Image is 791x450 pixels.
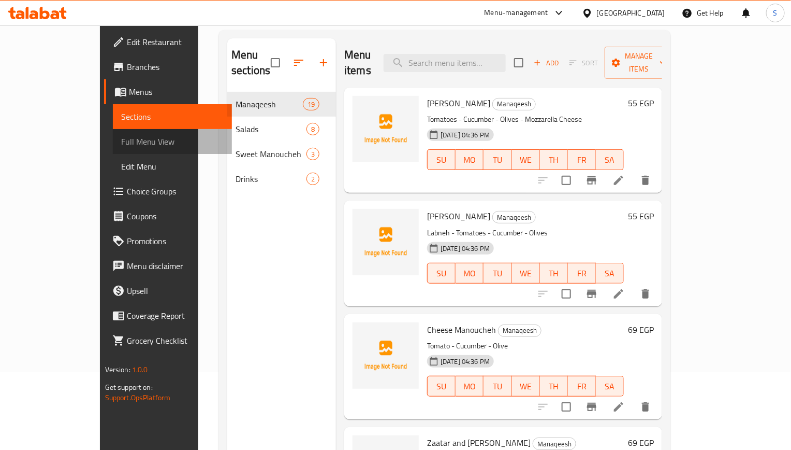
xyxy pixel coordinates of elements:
[236,123,306,135] span: Salads
[427,227,624,240] p: Labneh - Tomatoes - Cucumber - Olives
[544,379,564,394] span: TH
[516,266,536,281] span: WE
[540,149,568,170] button: TH
[427,263,456,284] button: SU
[105,363,130,376] span: Version:
[613,50,666,76] span: Manage items
[512,149,540,170] button: WE
[544,266,564,281] span: TH
[227,142,336,166] div: Sweet Manoucheh3
[104,278,232,303] a: Upsell
[596,263,624,284] button: SA
[121,135,224,148] span: Full Menu View
[127,185,224,198] span: Choice Groups
[436,357,494,367] span: [DATE] 04:36 PM
[105,391,171,404] a: Support.OpsPlatform
[104,303,232,328] a: Coverage Report
[105,381,153,394] span: Get support on:
[236,173,306,185] div: Drinks
[432,266,451,281] span: SU
[540,263,568,284] button: TH
[227,92,336,117] div: Manaqeesh19
[427,340,624,353] p: Tomato - Cucumber - Olive
[572,266,592,281] span: FR
[121,160,224,173] span: Edit Menu
[572,152,592,167] span: FR
[303,98,319,110] div: items
[353,322,419,389] img: Cheese Manoucheh
[488,152,507,167] span: TU
[533,438,576,450] div: Manaqeesh
[427,149,456,170] button: SU
[286,50,311,75] span: Sort sections
[236,98,303,110] span: Manaqeesh
[597,7,665,19] div: [GEOGRAPHIC_DATA]
[113,129,232,154] a: Full Menu View
[579,282,604,306] button: Branch-specific-item
[579,168,604,193] button: Branch-specific-item
[104,229,232,254] a: Promotions
[384,54,506,72] input: search
[516,152,536,167] span: WE
[132,363,148,376] span: 1.0.0
[227,88,336,195] nav: Menu sections
[512,376,540,397] button: WE
[127,334,224,347] span: Grocery Checklist
[540,376,568,397] button: TH
[427,376,456,397] button: SU
[498,325,541,337] div: Manaqeesh
[129,86,224,98] span: Menus
[127,61,224,73] span: Branches
[236,148,306,160] span: Sweet Manoucheh
[456,376,484,397] button: MO
[544,152,564,167] span: TH
[104,204,232,229] a: Coupons
[460,266,479,281] span: MO
[773,7,778,19] span: S
[427,208,490,224] span: [PERSON_NAME]
[306,123,319,135] div: items
[427,322,496,337] span: Cheese Manoucheh
[492,98,536,110] div: Manaqeesh
[306,173,319,185] div: items
[600,266,620,281] span: SA
[484,263,511,284] button: TU
[344,47,371,78] h2: Menu items
[127,210,224,222] span: Coupons
[628,96,654,110] h6: 55 EGP
[633,282,658,306] button: delete
[555,170,577,191] span: Select to update
[104,328,232,353] a: Grocery Checklist
[555,396,577,418] span: Select to update
[104,179,232,204] a: Choice Groups
[432,152,451,167] span: SU
[488,379,507,394] span: TU
[460,152,479,167] span: MO
[460,379,479,394] span: MO
[104,30,232,54] a: Edit Restaurant
[499,325,541,336] span: Manaqeesh
[633,395,658,419] button: delete
[121,110,224,123] span: Sections
[516,379,536,394] span: WE
[456,263,484,284] button: MO
[104,54,232,79] a: Branches
[484,149,511,170] button: TU
[532,57,560,69] span: Add
[633,168,658,193] button: delete
[432,379,451,394] span: SU
[485,7,548,19] div: Menu-management
[227,166,336,191] div: Drinks2
[307,174,319,184] span: 2
[568,149,596,170] button: FR
[628,435,654,450] h6: 69 EGP
[596,376,624,397] button: SA
[579,395,604,419] button: Branch-specific-item
[353,209,419,275] img: Labneh Manoucheh
[427,113,624,126] p: Tomatoes - Cucumber - Olives - Mozzarella Cheese
[533,438,576,450] span: Manaqeesh
[572,379,592,394] span: FR
[568,376,596,397] button: FR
